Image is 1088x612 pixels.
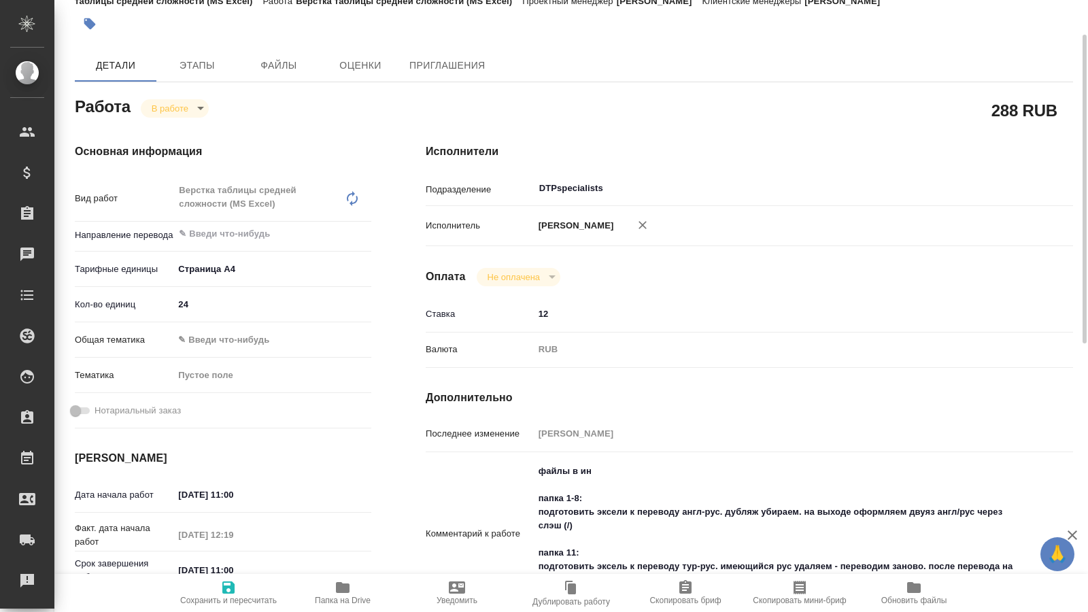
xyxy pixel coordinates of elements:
p: [PERSON_NAME] [534,219,614,233]
div: Страница А4 [173,258,371,281]
p: Тарифные единицы [75,262,173,276]
input: ✎ Введи что-нибудь [173,294,371,314]
div: Пустое поле [173,364,371,387]
span: Детали [83,57,148,74]
span: Обновить файлы [881,596,947,605]
span: Оценки [328,57,393,74]
button: В работе [148,103,192,114]
textarea: файлы в ин папка 1-8: подготовить эксели к переводу англ-рус. дубляж убираем. на выходе оформляем... [534,460,1019,605]
p: Направление перевода [75,228,173,242]
span: Файлы [246,57,311,74]
h4: [PERSON_NAME] [75,450,371,466]
button: Open [364,233,367,235]
button: Уведомить [400,574,514,612]
div: ✎ Введи что-нибудь [178,333,355,347]
button: Удалить исполнителя [628,210,658,240]
p: Валюта [426,343,534,356]
span: Скопировать мини-бриф [753,596,846,605]
p: Подразделение [426,183,534,197]
input: Пустое поле [534,424,1019,443]
h2: Работа [75,93,131,118]
h2: 288 RUB [991,99,1057,122]
div: ✎ Введи что-нибудь [173,328,371,352]
button: Сохранить и пересчитать [171,574,286,612]
span: Этапы [165,57,230,74]
span: Папка на Drive [315,596,371,605]
input: Пустое поле [173,525,292,545]
p: Дата начала работ [75,488,173,502]
p: Ставка [426,307,534,321]
span: Приглашения [409,57,486,74]
input: ✎ Введи что-нибудь [173,485,292,505]
button: Добавить тэг [75,9,105,39]
input: ✎ Введи что-нибудь [177,226,322,242]
p: Тематика [75,369,173,382]
button: Open [1012,187,1015,190]
p: Кол-во единиц [75,298,173,311]
h4: Основная информация [75,143,371,160]
button: 🙏 [1040,537,1074,571]
p: Последнее изменение [426,427,534,441]
p: Срок завершения работ [75,557,173,584]
h4: Дополнительно [426,390,1073,406]
span: Нотариальный заказ [95,404,181,418]
p: Комментарий к работе [426,527,534,541]
input: ✎ Введи что-нибудь [173,560,292,580]
span: Дублировать работу [532,597,610,607]
p: Вид работ [75,192,173,205]
h4: Оплата [426,269,466,285]
button: Обновить файлы [857,574,971,612]
div: RUB [534,338,1019,361]
p: Факт. дата начала работ [75,522,173,549]
div: Пустое поле [178,369,355,382]
p: Общая тематика [75,333,173,347]
button: Дублировать работу [514,574,628,612]
span: 🙏 [1046,540,1069,568]
p: Исполнитель [426,219,534,233]
button: Скопировать мини-бриф [743,574,857,612]
div: В работе [141,99,209,118]
button: Скопировать бриф [628,574,743,612]
div: В работе [477,268,560,286]
span: Скопировать бриф [649,596,721,605]
input: ✎ Введи что-нибудь [534,304,1019,324]
span: Сохранить и пересчитать [180,596,277,605]
span: Уведомить [437,596,477,605]
button: Не оплачена [483,271,544,283]
h4: Исполнители [426,143,1073,160]
button: Папка на Drive [286,574,400,612]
